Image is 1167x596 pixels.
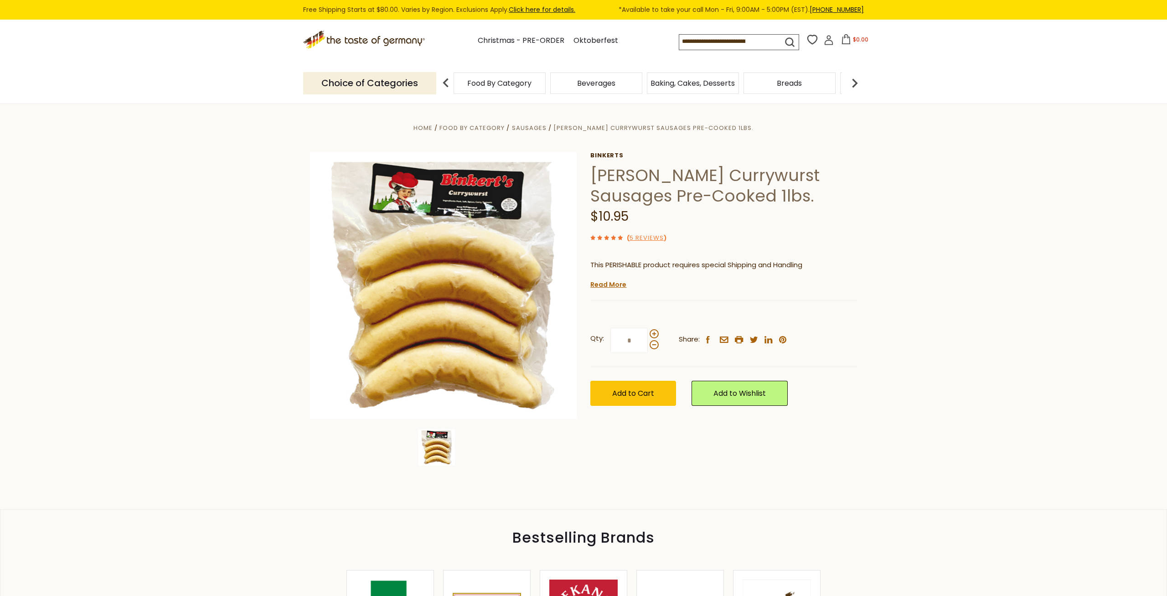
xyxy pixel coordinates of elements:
[577,80,615,87] a: Beverages
[553,124,754,132] a: [PERSON_NAME] Currywurst Sausages Pre-Cooked 1lbs.
[573,35,618,47] a: Oktoberfest
[512,124,547,132] a: Sausages
[413,124,433,132] a: Home
[467,80,532,87] a: Food By Category
[627,233,666,242] span: ( )
[0,533,1167,543] div: Bestselling Brands
[612,388,654,399] span: Add to Cart
[610,328,648,353] input: Qty:
[590,333,604,344] strong: Qty:
[590,381,676,406] button: Add to Cart
[590,165,857,206] h1: [PERSON_NAME] Currywurst Sausages Pre-Cooked 1lbs.
[692,381,788,406] a: Add to Wishlist
[437,74,455,92] img: previous arrow
[303,5,864,15] div: Free Shipping Starts at $80.00. Varies by Region. Exclusions Apply.
[310,152,577,419] img: Binkert's Currywurst Sausages Pre-Cooked 1lbs.
[418,429,455,466] img: Binkert's Currywurst Sausages Pre-Cooked 1lbs.
[599,278,857,289] li: We will ship this product in heat-protective packaging and ice.
[619,5,864,15] span: *Available to take your call Mon - Fri, 9:00AM - 5:00PM (EST).
[846,74,864,92] img: next arrow
[630,233,664,243] a: 5 Reviews
[590,259,857,271] p: This PERISHABLE product requires special Shipping and Handling
[853,36,868,43] span: $0.00
[509,5,575,14] a: Click here for details.
[303,72,436,94] p: Choice of Categories
[777,80,802,87] a: Breads
[590,152,857,159] a: Binkerts
[679,334,700,345] span: Share:
[439,124,505,132] a: Food By Category
[590,207,629,225] span: $10.95
[810,5,864,14] a: [PHONE_NUMBER]
[590,280,626,289] a: Read More
[836,34,874,48] button: $0.00
[651,80,735,87] a: Baking, Cakes, Desserts
[478,35,564,47] a: Christmas - PRE-ORDER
